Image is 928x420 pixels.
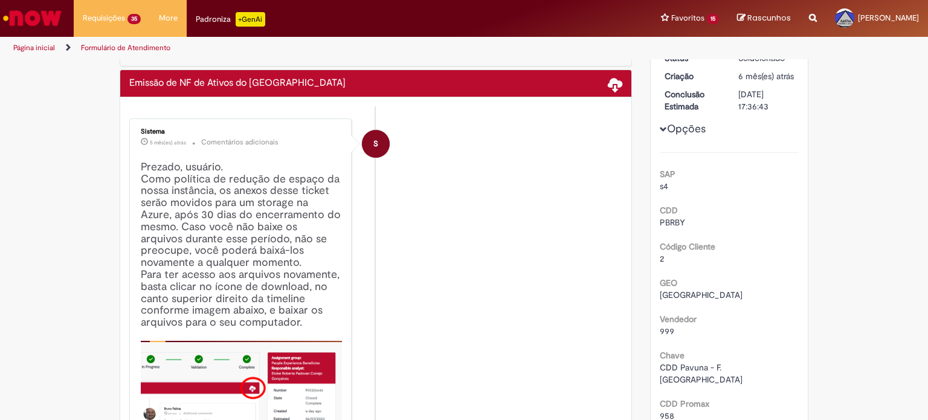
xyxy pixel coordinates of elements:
span: [GEOGRAPHIC_DATA] [660,289,743,300]
div: Padroniza [196,12,265,27]
div: Sistema [141,128,342,135]
b: Código Cliente [660,241,715,252]
span: More [159,12,178,24]
a: Rascunhos [737,13,791,24]
p: +GenAi [236,12,265,27]
h2: Emissão de NF de Ativos do ASVD Histórico de tíquete [129,78,346,89]
div: 24/02/2025 15:36:41 [738,70,794,82]
span: Favoritos [671,12,704,24]
dt: Conclusão Estimada [656,88,730,112]
span: [PERSON_NAME] [858,13,919,23]
span: s4 [660,181,668,192]
div: [DATE] 17:36:43 [738,88,794,112]
span: 2 [660,253,664,264]
span: CDD Pavuna - F. [GEOGRAPHIC_DATA] [660,362,743,385]
ul: Trilhas de página [9,37,610,59]
b: Chave [660,350,685,361]
b: Vendedor [660,314,697,325]
span: Rascunhos [747,12,791,24]
span: 999 [660,326,674,337]
small: Comentários adicionais [201,137,279,147]
div: System [362,130,390,158]
span: 15 [707,14,719,24]
b: CDD [660,205,678,216]
span: 6 mês(es) atrás [738,71,794,82]
b: SAP [660,169,675,179]
time: 06/04/2025 02:50:13 [150,139,186,146]
span: S [373,129,378,158]
b: CDD Promax [660,398,709,409]
a: Formulário de Atendimento [81,43,170,53]
span: PBRBY [660,217,685,228]
b: GEO [660,277,677,288]
a: Página inicial [13,43,55,53]
span: 35 [127,14,141,24]
span: Baixar anexos [608,77,622,91]
span: 5 mês(es) atrás [150,139,186,146]
dt: Criação [656,70,730,82]
img: ServiceNow [1,6,63,30]
span: Requisições [83,12,125,24]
